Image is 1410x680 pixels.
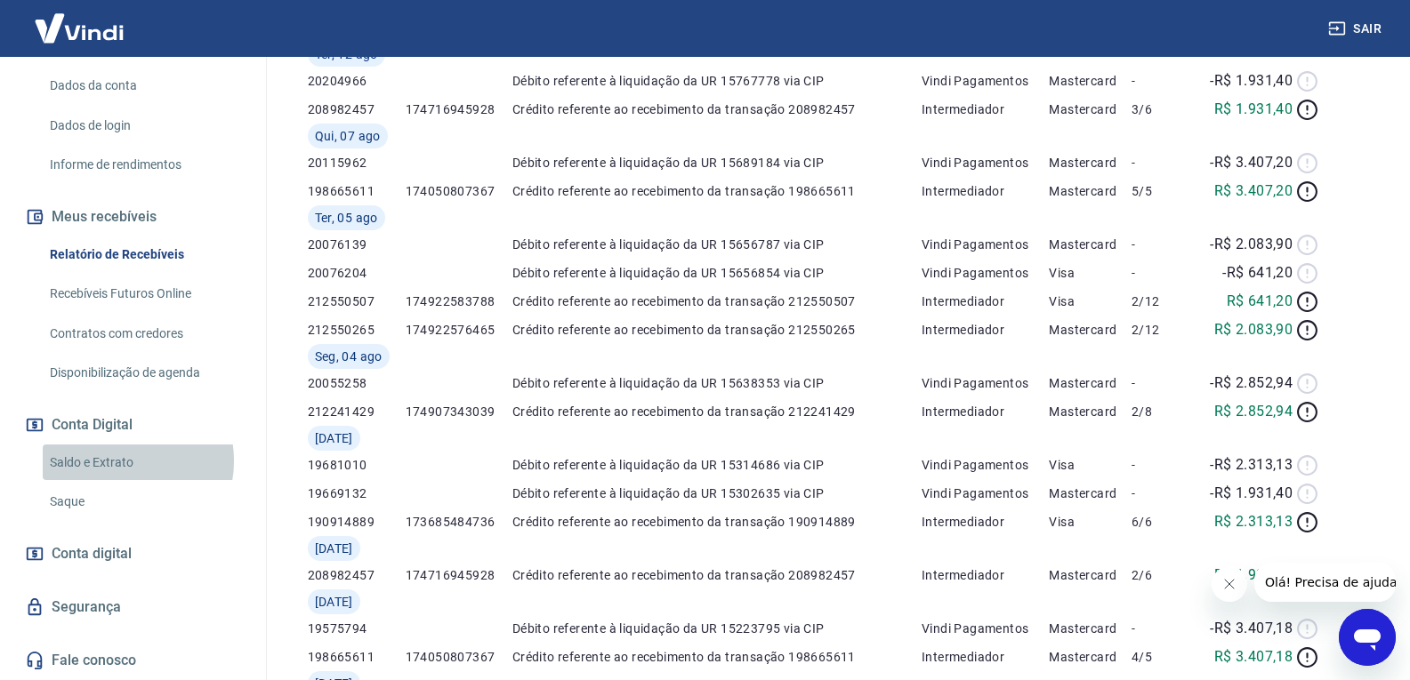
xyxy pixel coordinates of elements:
p: Débito referente à liquidação da UR 15767778 via CIP [512,72,922,90]
p: Intermediador [922,403,1050,420]
a: Relatório de Recebíveis [43,236,245,273]
p: 19575794 [308,620,406,637]
a: Contratos com credores [43,316,245,352]
p: 19669132 [308,484,406,502]
p: Intermediador [922,100,1050,118]
p: Intermediador [922,648,1050,666]
p: Débito referente à liquidação da UR 15689184 via CIP [512,154,922,172]
span: Seg, 04 ago [315,348,383,365]
p: Mastercard [1049,620,1132,637]
p: -R$ 2.313,13 [1210,454,1293,476]
p: 20076204 [308,264,406,282]
p: 174907343039 [406,403,512,420]
p: Crédito referente ao recebimento da transação 212550265 [512,321,922,339]
span: Ter, 05 ago [315,209,378,227]
p: Crédito referente ao recebimento da transação 212241429 [512,403,922,420]
p: 208982457 [308,100,406,118]
p: -R$ 641,20 [1222,262,1293,284]
iframe: Fechar mensagem [1212,566,1247,602]
p: - [1132,154,1195,172]
p: R$ 3.407,18 [1214,646,1293,668]
p: Visa [1049,513,1132,531]
p: - [1132,620,1195,637]
p: 174922576465 [406,321,512,339]
p: Mastercard [1049,321,1132,339]
p: R$ 641,20 [1227,291,1293,312]
p: Vindi Pagamentos [922,374,1050,392]
p: Intermediador [922,182,1050,200]
p: -R$ 1.931,40 [1210,483,1293,504]
p: Vindi Pagamentos [922,154,1050,172]
p: 20204966 [308,72,406,90]
p: Mastercard [1049,374,1132,392]
p: Débito referente à liquidação da UR 15314686 via CIP [512,456,922,474]
p: 3/6 [1132,100,1195,118]
span: [DATE] [315,540,353,557]
p: Crédito referente ao recebimento da transação 190914889 [512,513,922,531]
p: Mastercard [1049,484,1132,502]
p: 174922583788 [406,292,512,310]
p: Crédito referente ao recebimento da transação 208982457 [512,566,922,584]
span: [DATE] [315,593,353,611]
p: Intermediador [922,321,1050,339]
p: - [1132,456,1195,474]
p: Débito referente à liquidação da UR 15223795 via CIP [512,620,922,637]
p: Intermediador [922,566,1050,584]
a: Saldo e Extrato [43,444,245,481]
span: Conta digital [52,541,132,566]
p: Vindi Pagamentos [922,456,1050,474]
p: R$ 2.313,13 [1214,511,1293,532]
p: 4/5 [1132,648,1195,666]
p: Vindi Pagamentos [922,264,1050,282]
p: Vindi Pagamentos [922,72,1050,90]
button: Meus recebíveis [21,197,245,236]
p: Vindi Pagamentos [922,484,1050,502]
a: Conta digital [21,534,245,573]
p: Crédito referente ao recebimento da transação 198665611 [512,182,922,200]
p: Crédito referente ao recebimento da transação 212550507 [512,292,922,310]
p: 198665611 [308,182,406,200]
p: 212550265 [308,321,406,339]
p: 5/5 [1132,182,1195,200]
p: 198665611 [308,648,406,666]
p: R$ 2.852,94 [1214,401,1293,422]
p: 208982457 [308,566,406,584]
a: Disponibilização de agenda [43,355,245,391]
p: Mastercard [1049,182,1132,200]
p: 2/8 [1132,403,1195,420]
p: 190914889 [308,513,406,531]
p: Vindi Pagamentos [922,236,1050,253]
p: Mastercard [1049,403,1132,420]
span: Qui, 07 ago [315,127,381,145]
p: Mastercard [1049,648,1132,666]
p: - [1132,72,1195,90]
p: Mastercard [1049,236,1132,253]
p: - [1132,484,1195,502]
p: 174716945928 [406,100,512,118]
span: Olá! Precisa de ajuda? [11,12,149,27]
a: Informe de rendimentos [43,147,245,183]
p: 174050807367 [406,648,512,666]
p: 2/6 [1132,566,1195,584]
button: Conta Digital [21,405,245,444]
p: Crédito referente ao recebimento da transação 208982457 [512,100,922,118]
a: Fale conosco [21,641,245,680]
p: Intermediador [922,292,1050,310]
p: 20055258 [308,374,406,392]
p: -R$ 2.083,90 [1210,234,1293,255]
a: Dados de login [43,108,245,144]
p: Visa [1049,456,1132,474]
p: Intermediador [922,513,1050,531]
p: -R$ 3.407,20 [1210,152,1293,173]
p: Mastercard [1049,566,1132,584]
p: 2/12 [1132,321,1195,339]
p: 19681010 [308,456,406,474]
iframe: Botão para abrir a janela de mensagens [1339,609,1396,666]
p: Visa [1049,292,1132,310]
p: 173685484736 [406,513,512,531]
iframe: Mensagem da empresa [1254,563,1396,602]
p: 20076139 [308,236,406,253]
p: R$ 1.931,40 [1214,99,1293,120]
p: Débito referente à liquidação da UR 15656787 via CIP [512,236,922,253]
a: Segurança [21,588,245,627]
